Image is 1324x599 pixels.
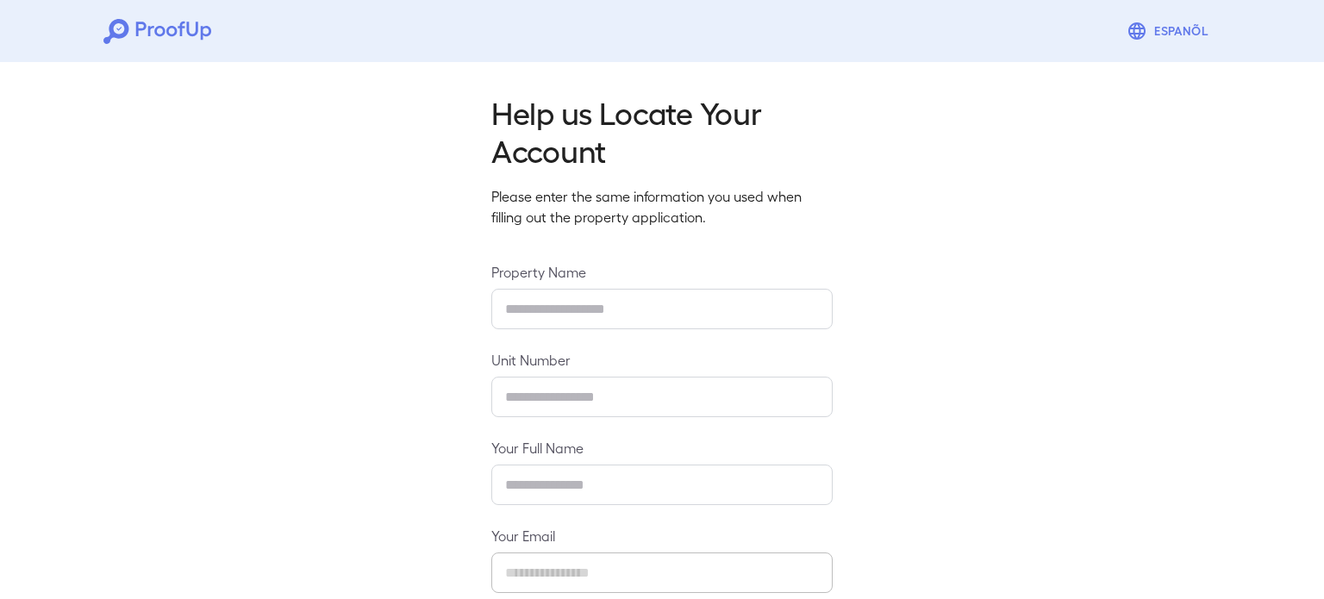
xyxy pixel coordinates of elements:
[491,262,833,282] label: Property Name
[491,526,833,546] label: Your Email
[491,350,833,370] label: Unit Number
[491,438,833,458] label: Your Full Name
[1120,14,1221,48] button: Espanõl
[491,93,833,169] h2: Help us Locate Your Account
[491,186,833,228] p: Please enter the same information you used when filling out the property application.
